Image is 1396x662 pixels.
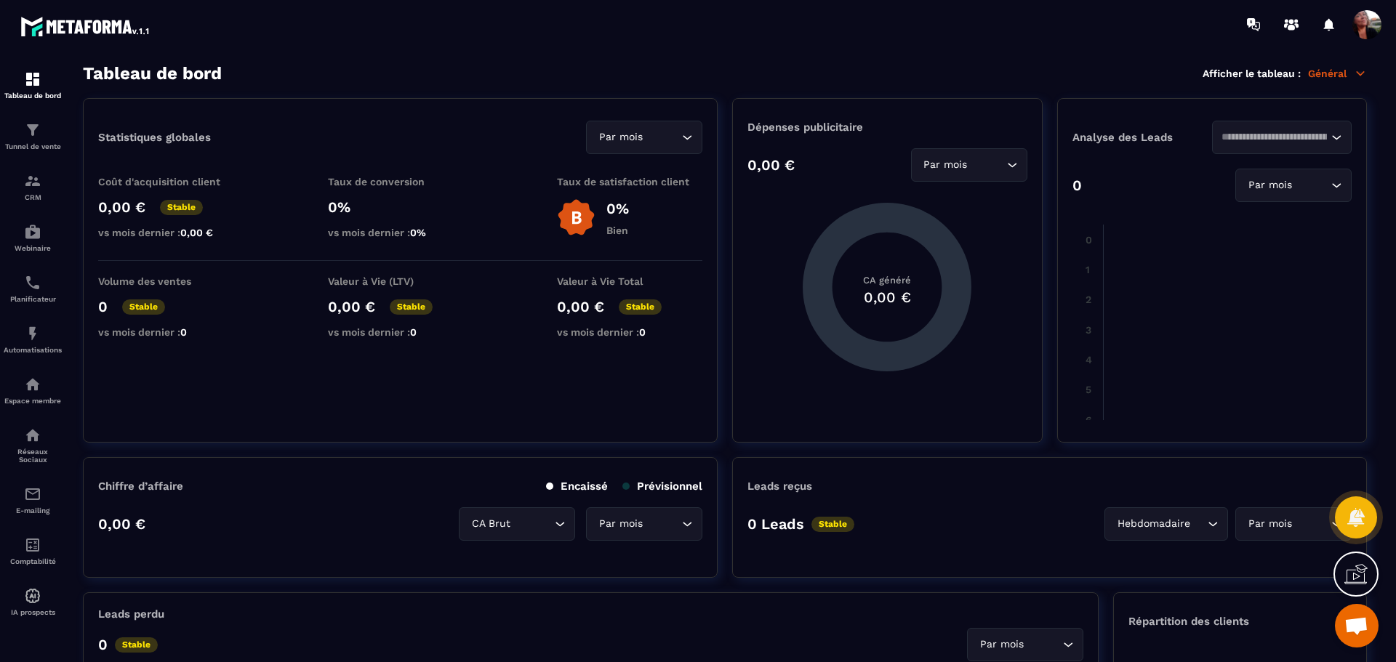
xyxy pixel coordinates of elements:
h3: Tableau de bord [83,63,222,84]
p: vs mois dernier : [98,326,244,338]
a: emailemailE-mailing [4,475,62,525]
span: Par mois [1245,177,1295,193]
tspan: 1 [1085,264,1089,275]
div: Search for option [1235,169,1352,202]
img: formation [24,70,41,88]
a: automationsautomationsWebinaire [4,212,62,263]
p: Valeur à Vie (LTV) [328,275,473,287]
p: vs mois dernier : [557,326,702,338]
tspan: 4 [1085,354,1091,366]
tspan: 2 [1085,294,1091,305]
p: 0,00 € [747,156,795,174]
a: formationformationTableau de bord [4,60,62,110]
p: Stable [619,299,662,315]
p: Afficher le tableau : [1203,68,1301,79]
p: Stable [811,517,854,532]
img: formation [24,121,41,139]
span: Par mois [595,516,646,532]
p: Bien [606,225,629,236]
p: E-mailing [4,506,62,514]
tspan: 3 [1085,324,1091,336]
p: Valeur à Vie Total [557,275,702,287]
p: Stable [390,299,433,315]
p: Prévisionnel [622,480,702,493]
p: Taux de conversion [328,176,473,187]
span: Par mois [595,129,646,145]
p: Encaissé [546,480,608,493]
span: 0 [639,326,646,338]
p: 0 Leads [747,515,804,533]
a: automationsautomationsEspace membre [4,365,62,416]
p: 0 [98,298,108,315]
p: Automatisations [4,346,62,354]
img: automations [24,376,41,393]
p: Stable [160,200,203,215]
img: b-badge-o.b3b20ee6.svg [557,198,595,237]
p: Leads reçus [747,480,812,493]
p: CRM [4,193,62,201]
span: CA Brut [468,516,513,532]
tspan: 6 [1085,414,1091,426]
a: automationsautomationsAutomatisations [4,314,62,365]
p: vs mois dernier : [328,227,473,238]
p: Stable [122,299,165,315]
p: Stable [115,637,158,653]
p: Tableau de bord [4,92,62,100]
a: social-networksocial-networkRéseaux Sociaux [4,416,62,475]
input: Search for option [1295,177,1328,193]
div: Search for option [1235,507,1352,541]
a: accountantaccountantComptabilité [4,525,62,576]
p: Espace membre [4,397,62,405]
tspan: 5 [1085,384,1091,395]
img: automations [24,587,41,605]
div: Search for option [1212,121,1352,154]
div: Search for option [911,148,1027,182]
p: Leads perdu [98,607,164,621]
p: 0 [1072,177,1082,194]
input: Search for option [513,516,551,532]
div: Search for option [459,507,575,541]
input: Search for option [1193,516,1204,532]
input: Search for option [646,129,678,145]
div: Search for option [967,628,1083,661]
p: 0,00 € [98,198,145,216]
p: Coût d'acquisition client [98,176,244,187]
span: 0% [410,227,426,238]
p: vs mois dernier : [328,326,473,338]
span: Par mois [1245,516,1295,532]
span: Hebdomadaire [1114,516,1193,532]
p: Volume des ventes [98,275,244,287]
p: Statistiques globales [98,131,211,144]
a: formationformationCRM [4,161,62,212]
p: Comptabilité [4,557,62,565]
span: Par mois [976,637,1027,653]
p: Dépenses publicitaire [747,121,1027,134]
a: formationformationTunnel de vente [4,110,62,161]
img: automations [24,223,41,241]
input: Search for option [1027,637,1059,653]
p: Chiffre d’affaire [98,480,183,493]
div: Search for option [586,507,702,541]
a: Ouvrir le chat [1335,604,1379,647]
input: Search for option [971,157,1003,173]
span: Par mois [920,157,971,173]
span: 0 [410,326,417,338]
p: 0,00 € [557,298,604,315]
a: schedulerschedulerPlanificateur [4,263,62,314]
div: Search for option [586,121,702,154]
p: Général [1308,67,1367,80]
img: social-network [24,427,41,444]
img: logo [20,13,151,39]
p: Tunnel de vente [4,142,62,150]
img: accountant [24,536,41,554]
tspan: 0 [1085,234,1091,246]
p: IA prospects [4,608,62,616]
img: formation [24,172,41,190]
span: 0 [180,326,187,338]
p: 0 [98,636,108,653]
input: Search for option [646,516,678,532]
p: Taux de satisfaction client [557,176,702,187]
p: Planificateur [4,295,62,303]
p: 0% [328,198,473,216]
input: Search for option [1221,129,1328,145]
